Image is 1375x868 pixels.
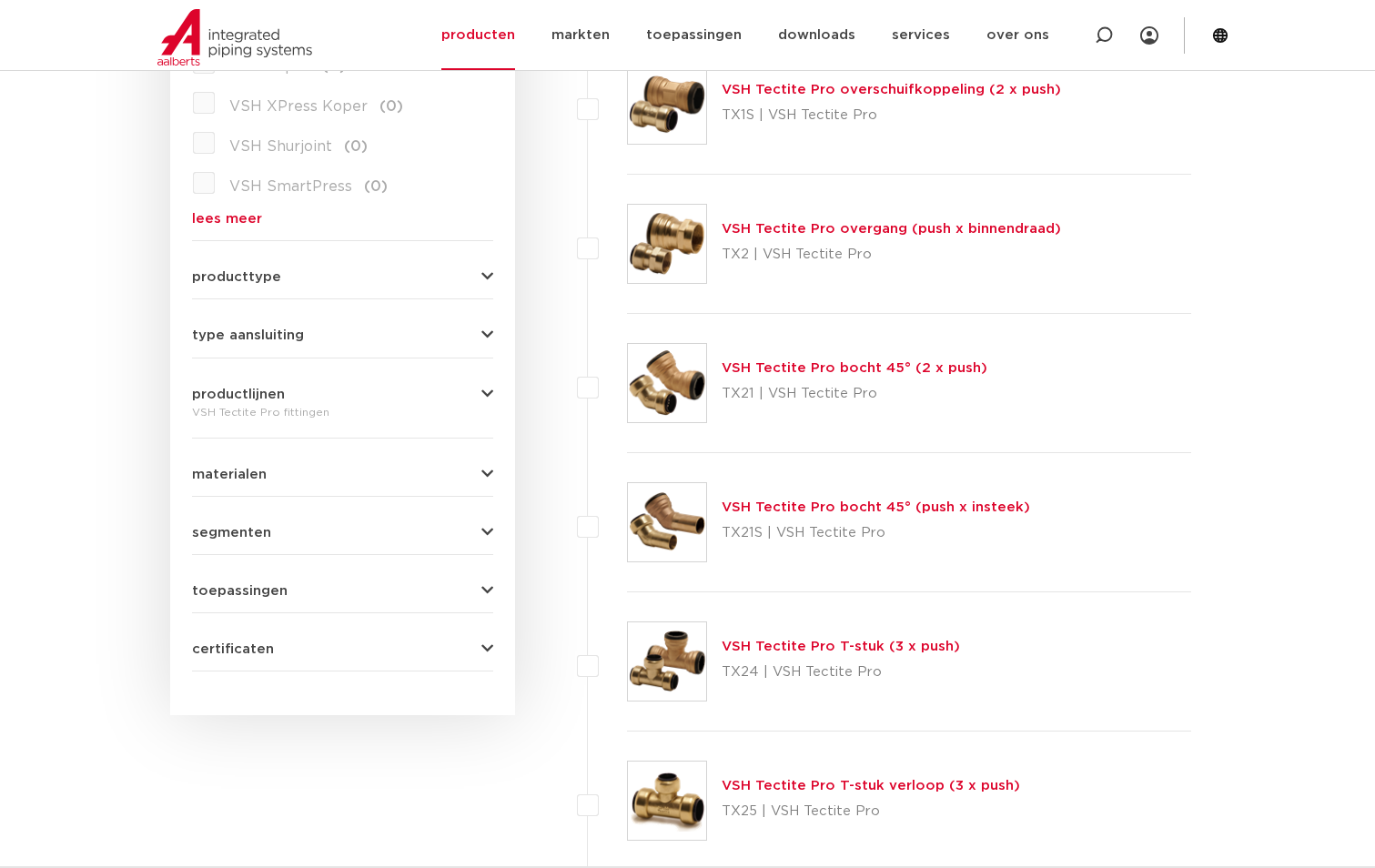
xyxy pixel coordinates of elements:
a: VSH Tectite Pro T-stuk verloop (3 x push) [722,779,1020,792]
a: lees meer [192,212,493,226]
p: TX21 | VSH Tectite Pro [722,379,987,409]
a: VSH Tectite Pro bocht 45° (push x insteek) [722,500,1030,514]
div: VSH Tectite Pro fittingen [192,401,493,423]
img: Thumbnail for VSH Tectite Pro bocht 45° (2 x push) [628,344,706,422]
img: Thumbnail for VSH Tectite Pro bocht 45° (push x insteek) [628,483,706,561]
button: certificaten [192,642,493,656]
a: VSH Tectite Pro overschuifkoppeling (2 x push) [722,83,1061,96]
a: VSH Tectite Pro T-stuk (3 x push) [722,640,960,653]
span: VSH XPress Koper [229,99,368,114]
button: productlijnen [192,388,493,401]
span: producttype [192,270,281,284]
button: type aansluiting [192,328,493,342]
p: TX25 | VSH Tectite Pro [722,797,1020,826]
img: Thumbnail for VSH Tectite Pro T-stuk (3 x push) [628,622,706,701]
span: VSH SmartPress [229,179,352,194]
button: segmenten [192,526,493,540]
img: Thumbnail for VSH Tectite Pro overschuifkoppeling (2 x push) [628,66,706,144]
span: (0) [364,179,388,194]
button: producttype [192,270,493,284]
span: toepassingen [192,584,288,598]
p: TX1S | VSH Tectite Pro [722,101,1061,130]
a: VSH Tectite Pro overgang (push x binnendraad) [722,222,1061,236]
img: Thumbnail for VSH Tectite Pro overgang (push x binnendraad) [628,205,706,283]
span: type aansluiting [192,328,304,342]
span: (0) [344,139,368,154]
img: Thumbnail for VSH Tectite Pro T-stuk verloop (3 x push) [628,762,706,840]
span: productlijnen [192,388,285,401]
span: certificaten [192,642,274,656]
span: segmenten [192,526,271,540]
button: toepassingen [192,584,493,598]
p: TX21S | VSH Tectite Pro [722,519,1030,548]
span: VSH Shurjoint [229,139,332,154]
span: (0) [379,99,403,114]
a: VSH Tectite Pro bocht 45° (2 x push) [722,361,987,375]
span: materialen [192,468,267,481]
button: materialen [192,468,493,481]
p: TX2 | VSH Tectite Pro [722,240,1061,269]
p: TX24 | VSH Tectite Pro [722,658,960,687]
